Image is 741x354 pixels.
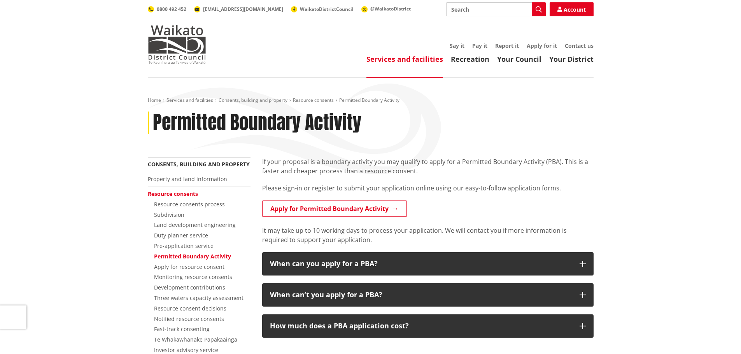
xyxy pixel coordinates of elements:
[154,221,236,228] a: Land development engineering
[203,6,283,12] span: [EMAIL_ADDRESS][DOMAIN_NAME]
[154,242,214,249] a: Pre-application service
[157,6,186,12] span: 0800 492 452
[293,97,334,103] a: Resource consents
[565,42,594,49] a: Contact us
[361,5,411,12] a: @WaikatoDistrict
[194,6,283,12] a: [EMAIL_ADDRESS][DOMAIN_NAME]
[262,226,594,244] p: It may take up to 10 working days to process your application. We will contact you if more inform...
[262,201,407,217] a: Apply for Permitted Boundary Activity
[262,283,594,307] button: When can’t you apply for a PBA?
[148,97,161,103] a: Home
[339,97,399,103] span: Permitted Boundary Activity
[148,97,594,104] nav: breadcrumb
[270,322,572,330] div: How much does a PBA application cost?
[270,291,572,299] div: When can’t you apply for a PBA?
[451,54,489,64] a: Recreation
[154,211,184,218] a: Subdivision
[148,175,227,183] a: Property and land information
[262,314,594,338] button: How much does a PBA application cost?
[154,325,210,333] a: Fast-track consenting
[154,253,231,260] a: Permitted Boundary Activity
[148,25,206,64] img: Waikato District Council - Te Kaunihera aa Takiwaa o Waikato
[148,190,198,197] a: Resource consents
[154,346,218,354] a: Investor advisory service
[370,5,411,12] span: @WaikatoDistrict
[527,42,557,49] a: Apply for it
[154,232,208,239] a: Duty planner service
[262,252,594,276] button: When can you apply for a PBA?
[154,263,224,270] a: Apply for resource consent
[497,54,541,64] a: Your Council
[154,294,243,302] a: Three waters capacity assessment
[154,273,232,281] a: Monitoring resource consents
[148,160,250,168] a: Consents, building and property
[219,97,287,103] a: Consents, building and property
[153,112,361,134] h1: Permitted Boundary Activity
[262,183,594,193] p: Please sign-in or register to submit your application online using our easy-to-follow application...
[148,6,186,12] a: 0800 492 452
[472,42,487,49] a: Pay it
[270,260,572,268] div: When can you apply for a PBA?
[154,315,224,323] a: Notified resource consents
[366,54,443,64] a: Services and facilities
[154,305,226,312] a: Resource consent decisions
[154,201,225,208] a: Resource consents process
[166,97,213,103] a: Services and facilities
[154,336,237,343] a: Te Whakawhanake Papakaainga
[549,54,594,64] a: Your District
[262,157,594,176] p: If your proposal is a boundary activity you may qualify to apply for a Permitted Boundary Activit...
[446,2,546,16] input: Search input
[300,6,354,12] span: WaikatoDistrictCouncil
[550,2,594,16] a: Account
[450,42,464,49] a: Say it
[291,6,354,12] a: WaikatoDistrictCouncil
[154,284,225,291] a: Development contributions
[495,42,519,49] a: Report it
